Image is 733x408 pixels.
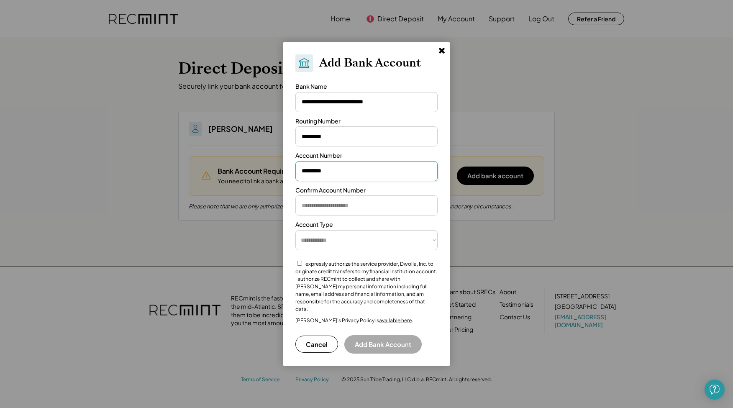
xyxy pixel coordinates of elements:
div: Account Number [295,151,342,160]
div: Confirm Account Number [295,186,366,195]
a: available here [379,317,412,323]
div: Open Intercom Messenger [705,380,725,400]
div: Routing Number [295,117,341,126]
div: Bank Name [295,82,327,91]
h2: Add Bank Account [319,56,421,70]
div: [PERSON_NAME]’s Privacy Policy is . [295,317,413,324]
button: Add Bank Account [344,335,422,354]
div: Account Type [295,221,333,229]
button: Cancel [295,336,338,353]
label: I expressly authorize the service provider, Dwolla, Inc. to originate credit transfers to my fina... [295,261,437,312]
img: Bank.svg [298,57,310,69]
